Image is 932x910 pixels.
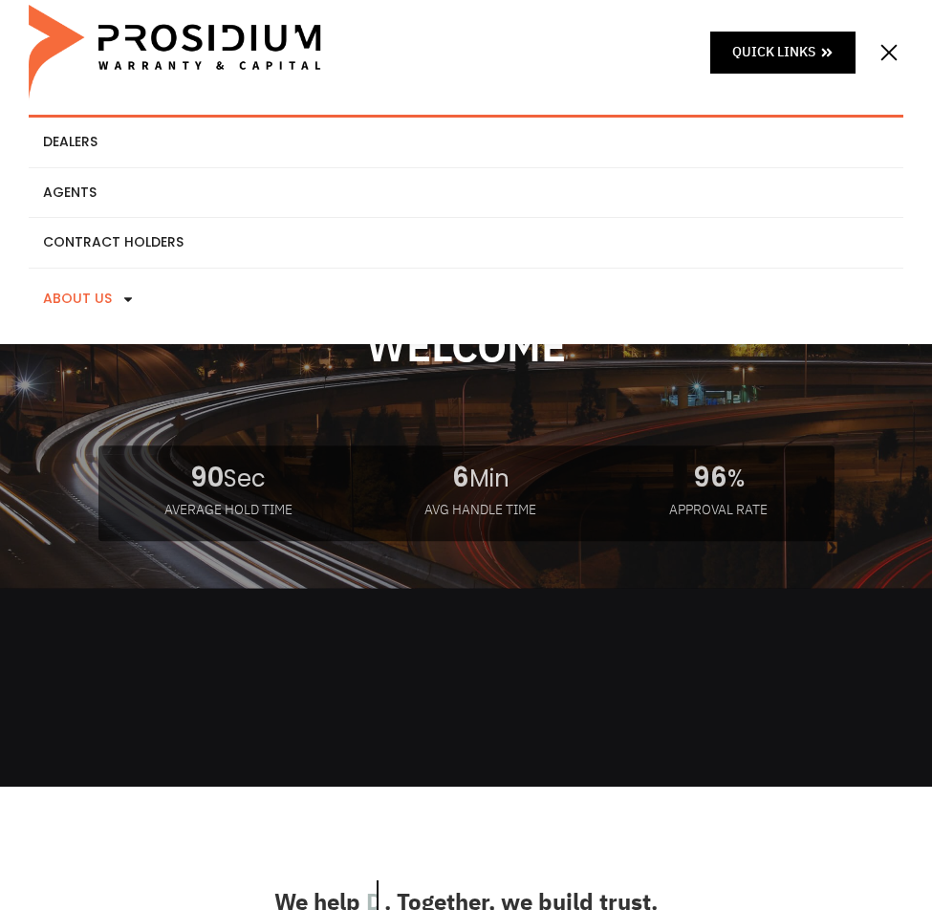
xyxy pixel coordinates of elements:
a: Contract Holders [29,218,903,268]
a: Quick Links [710,32,856,73]
a: Agents [29,168,903,218]
h2: Welcome [98,316,834,379]
a: About Us [29,269,903,330]
span: Quick Links [732,40,815,64]
a: Dealers [29,118,903,167]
